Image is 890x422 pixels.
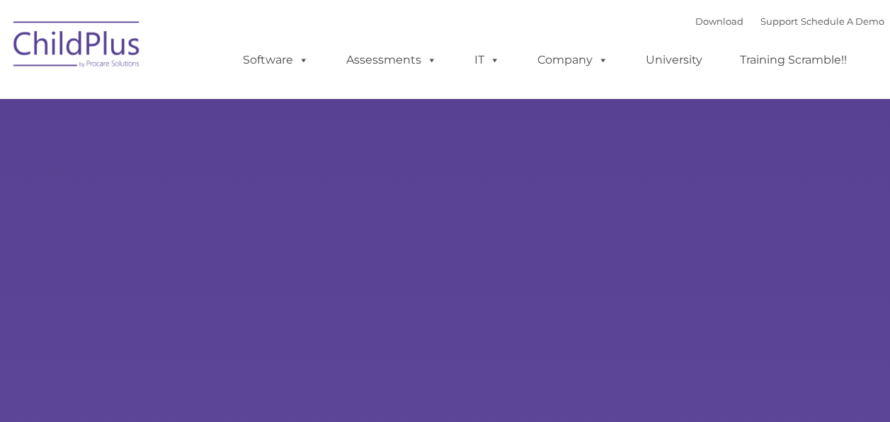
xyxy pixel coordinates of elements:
[460,46,514,74] a: IT
[332,46,451,74] a: Assessments
[523,46,622,74] a: Company
[695,16,743,27] a: Download
[632,46,717,74] a: University
[229,46,323,74] a: Software
[726,46,861,74] a: Training Scramble!!
[695,16,884,27] font: |
[6,11,148,82] img: ChildPlus by Procare Solutions
[760,16,798,27] a: Support
[801,16,884,27] a: Schedule A Demo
